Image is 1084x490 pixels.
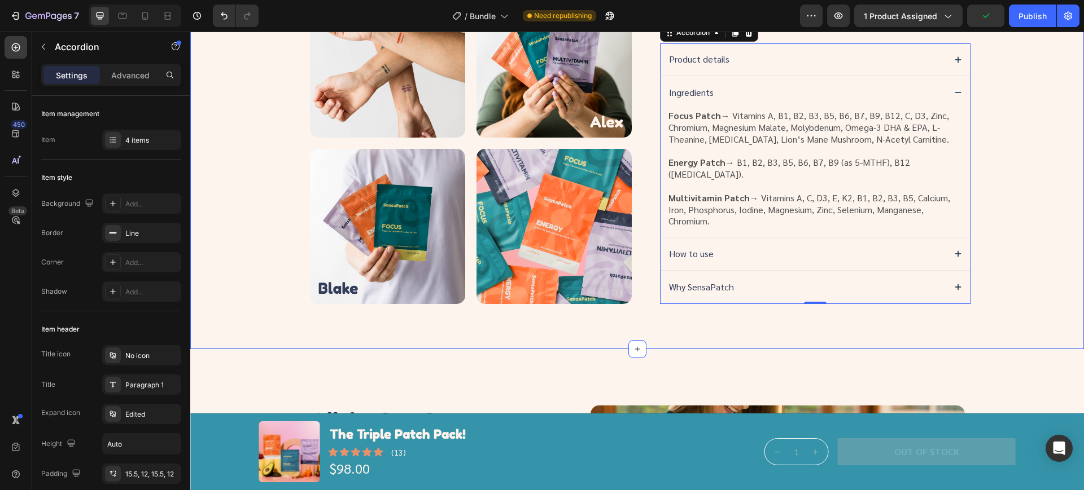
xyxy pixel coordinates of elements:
[478,161,772,196] p: → Vitamins A, C, D3, E, K2, B1, B2, B3, B5, Calcium, Iron, Phosphorus, Iodine, Magnesium, Zinc, S...
[41,286,67,297] div: Shadow
[41,436,78,452] div: Height
[1019,10,1047,22] div: Publish
[41,466,83,482] div: Padding
[125,380,178,390] div: Paragraph 1
[74,9,79,23] p: 7
[41,324,80,334] div: Item header
[41,196,96,211] div: Background
[704,414,769,426] div: Out of stock
[470,10,496,22] span: Bundle
[190,32,1084,490] iframe: Design area
[1046,435,1073,462] div: Open Intercom Messenger
[41,349,71,359] div: Title icon
[56,69,88,81] p: Settings
[125,287,178,297] div: Add...
[534,11,592,21] span: Need republishing
[120,374,343,403] h3: All-in-One Support
[1009,5,1056,27] button: Publish
[125,409,178,420] div: Edited
[213,5,259,27] div: Undo/Redo
[478,160,560,172] strong: Multivitamin Patch
[465,10,467,22] span: /
[478,78,531,90] strong: Focus Patch
[8,206,27,215] div: Beta
[592,407,621,433] input: quantity
[125,469,178,479] div: 15.5, 12, 15.5, 12
[41,408,80,418] div: Expand icon
[41,257,64,267] div: Corner
[478,125,535,137] strong: Energy Patch
[111,69,150,81] p: Advanced
[138,427,277,447] div: $98.00
[5,5,84,27] button: 7
[125,135,178,145] div: 4 items
[125,258,178,268] div: Add...
[201,416,216,426] p: (13)
[479,250,544,262] p: Why SensaPatch
[11,120,27,129] div: 450
[103,434,181,454] input: Auto
[138,394,277,412] h3: The Triple Patch Pack!
[41,228,63,238] div: Border
[478,78,772,113] p: → Vitamins A, B1, B2, B3, B5, B6, B7, B9, B12, C, D3, Zinc, Chromium, Magnesium Malate, Molybdenu...
[125,228,178,239] div: Line
[621,407,630,433] button: increment
[479,217,523,228] p: How to use
[864,10,937,22] span: 1 product assigned
[854,5,963,27] button: 1 product assigned
[479,55,523,67] p: Ingredients
[41,173,72,183] div: Item style
[41,379,55,390] div: Title
[583,407,592,433] button: decrement
[125,199,178,209] div: Add...
[41,109,99,119] div: Item management
[125,351,178,361] div: No icon
[648,407,825,434] button: Out of stock
[41,135,55,145] div: Item
[478,126,772,149] p: → B1, B2, B3, B5, B6, B7, B9 (as 5-MTHF), B12 ([MEDICAL_DATA]).
[55,40,151,54] p: Accordion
